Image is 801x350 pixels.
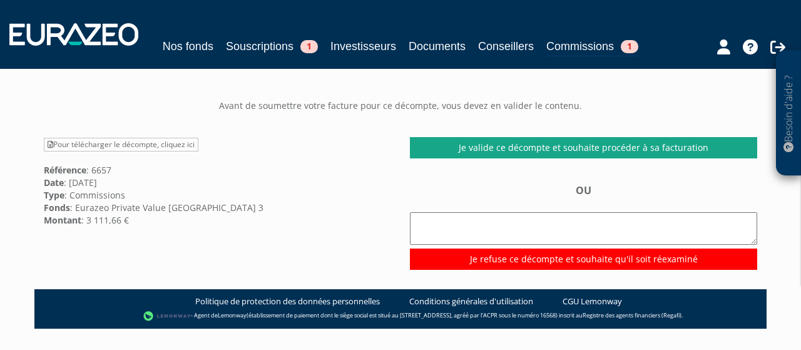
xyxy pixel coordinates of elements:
[44,189,64,201] strong: Type
[409,296,533,307] a: Conditions générales d'utilisation
[226,38,318,55] a: Souscriptions1
[410,183,757,269] div: OU
[47,310,754,322] div: - Agent de (établissement de paiement dont le siège social est situé au [STREET_ADDRESS], agréé p...
[34,100,767,112] center: Avant de soumettre votre facture pour ce décompte, vous devez en valider le contenu.
[163,38,213,55] a: Nos fonds
[44,138,198,152] a: Pour télécharger le décompte, cliquez ici
[409,38,466,55] a: Documents
[410,249,757,270] input: Je refuse ce décompte et souhaite qu'il soit réexaminé
[300,40,318,53] span: 1
[44,177,64,188] strong: Date
[44,164,86,176] strong: Référence
[9,23,138,46] img: 1732889491-logotype_eurazeo_blanc_rvb.png
[782,57,796,170] p: Besoin d'aide ?
[583,311,681,319] a: Registre des agents financiers (Regafi)
[34,137,400,226] div: : 6657 : [DATE] : Commissions : Eurazeo Private Value [GEOGRAPHIC_DATA] 3 : 3 111,66 €
[195,296,380,307] a: Politique de protection des données personnelles
[621,40,638,53] span: 1
[410,137,757,158] a: Je valide ce décompte et souhaite procéder à sa facturation
[218,311,247,319] a: Lemonway
[546,38,638,57] a: Commissions1
[563,296,622,307] a: CGU Lemonway
[330,38,396,55] a: Investisseurs
[44,202,70,214] strong: Fonds
[143,310,191,322] img: logo-lemonway.png
[478,38,534,55] a: Conseillers
[44,214,81,226] strong: Montant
